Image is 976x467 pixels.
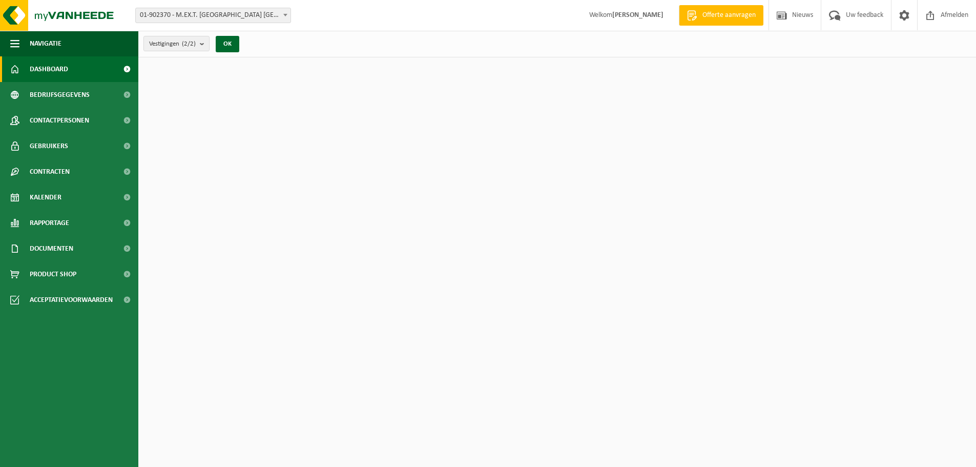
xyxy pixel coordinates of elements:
[612,11,663,19] strong: [PERSON_NAME]
[30,82,90,108] span: Bedrijfsgegevens
[700,10,758,21] span: Offerte aanvragen
[216,36,239,52] button: OK
[30,133,68,159] span: Gebruikers
[143,36,210,51] button: Vestigingen(2/2)
[679,5,763,26] a: Offerte aanvragen
[30,159,70,185] span: Contracten
[30,185,61,210] span: Kalender
[182,40,196,47] count: (2/2)
[30,210,69,236] span: Rapportage
[30,56,68,82] span: Dashboard
[30,31,61,56] span: Navigatie
[149,36,196,52] span: Vestigingen
[136,8,290,23] span: 01-902370 - M.EX.T. BELGIUM NV - ROESELARE
[30,236,73,261] span: Documenten
[30,108,89,133] span: Contactpersonen
[135,8,291,23] span: 01-902370 - M.EX.T. BELGIUM NV - ROESELARE
[30,287,113,313] span: Acceptatievoorwaarden
[30,261,76,287] span: Product Shop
